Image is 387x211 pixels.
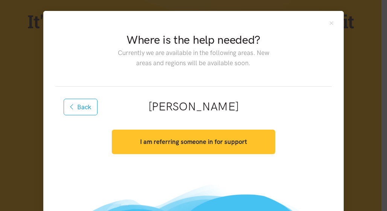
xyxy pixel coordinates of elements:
[140,138,247,145] strong: I am referring someone in for support
[112,48,275,68] p: Currently we are available in the following areas. New areas and regions will be available soon.
[328,20,335,26] button: Close
[67,99,320,115] h2: [PERSON_NAME]
[64,99,98,115] button: Back
[112,32,275,48] h2: Where is the help needed?
[112,130,275,154] button: I am referring someone in for support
